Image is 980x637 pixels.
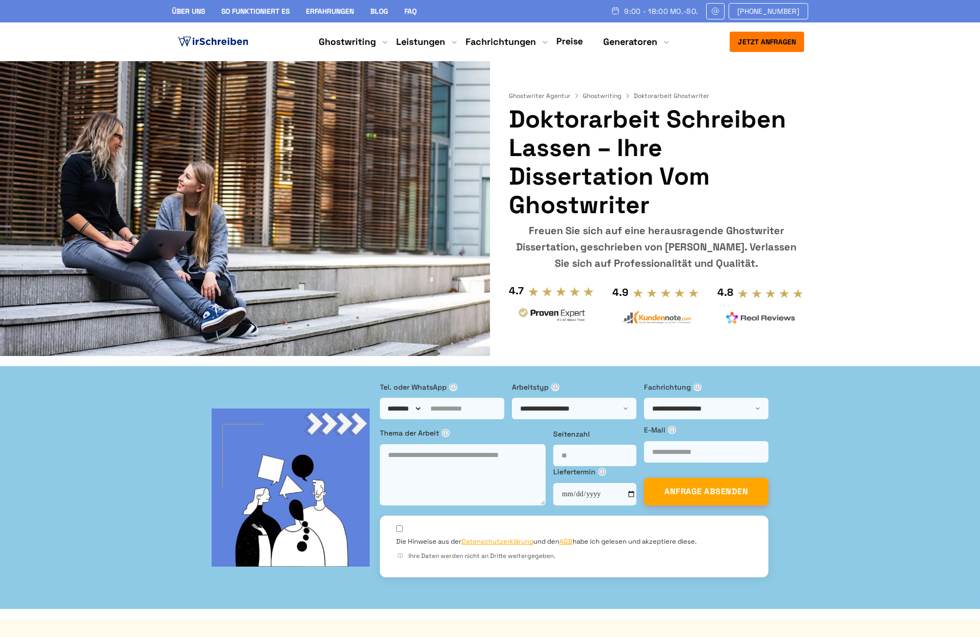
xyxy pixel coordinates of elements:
span: Doktorarbeit Ghostwriter [634,92,709,100]
img: Email [711,7,720,15]
a: Ghostwriter Agentur [509,92,581,100]
label: Arbeitstyp [512,381,636,393]
h1: Doktorarbeit schreiben lassen – Ihre Dissertation vom Ghostwriter [509,105,804,219]
div: 4.9 [612,284,628,300]
a: Fachrichtungen [466,36,536,48]
div: Ihre Daten werden nicht an Dritte weitergegeben. [396,551,752,561]
span: ⓘ [668,426,676,434]
a: Datenschutzerklärung [461,537,533,546]
a: Preise [556,35,583,47]
span: ⓘ [442,429,450,437]
a: Über uns [172,7,205,16]
img: stars [528,286,595,297]
a: Generatoren [603,36,657,48]
img: provenexpert [517,307,586,325]
a: Ghostwriting [583,92,632,100]
img: Schedule [611,7,620,15]
span: ⓘ [396,552,404,560]
span: 9:00 - 18:00 Mo.-So. [624,7,698,15]
label: Tel. oder WhatsApp [380,381,504,393]
a: Blog [370,7,388,16]
img: realreviews [726,312,795,324]
a: So funktioniert es [221,7,290,16]
span: ⓘ [598,468,606,476]
label: Fachrichtung [644,381,768,393]
a: AGB [559,537,573,546]
span: ⓘ [551,383,559,391]
img: bg [212,409,370,567]
span: [PHONE_NUMBER] [737,7,800,15]
a: FAQ [404,7,417,16]
span: ⓘ [449,383,457,391]
label: Liefertermin [553,466,636,477]
a: Leistungen [396,36,445,48]
a: Ghostwriting [319,36,376,48]
div: 4.8 [717,284,733,300]
img: logo ghostwriter-österreich [176,34,250,49]
label: Die Hinweise aus der und den habe ich gelesen und akzeptiere diese. [396,537,697,546]
button: Jetzt anfragen [730,32,804,52]
img: kundennote [622,311,691,324]
a: [PHONE_NUMBER] [729,3,808,19]
label: E-Mail [644,424,768,436]
span: ⓘ [693,383,702,391]
label: Thema der Arbeit [380,427,546,439]
img: stars [737,288,804,299]
div: Freuen Sie sich auf eine herausragende Ghostwriter Dissertation, geschrieben von [PERSON_NAME]. V... [509,222,804,271]
a: Erfahrungen [306,7,354,16]
img: stars [632,288,699,299]
div: 4.7 [509,283,524,299]
button: ANFRAGE ABSENDEN [644,478,768,505]
label: Seitenzahl [553,428,636,440]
